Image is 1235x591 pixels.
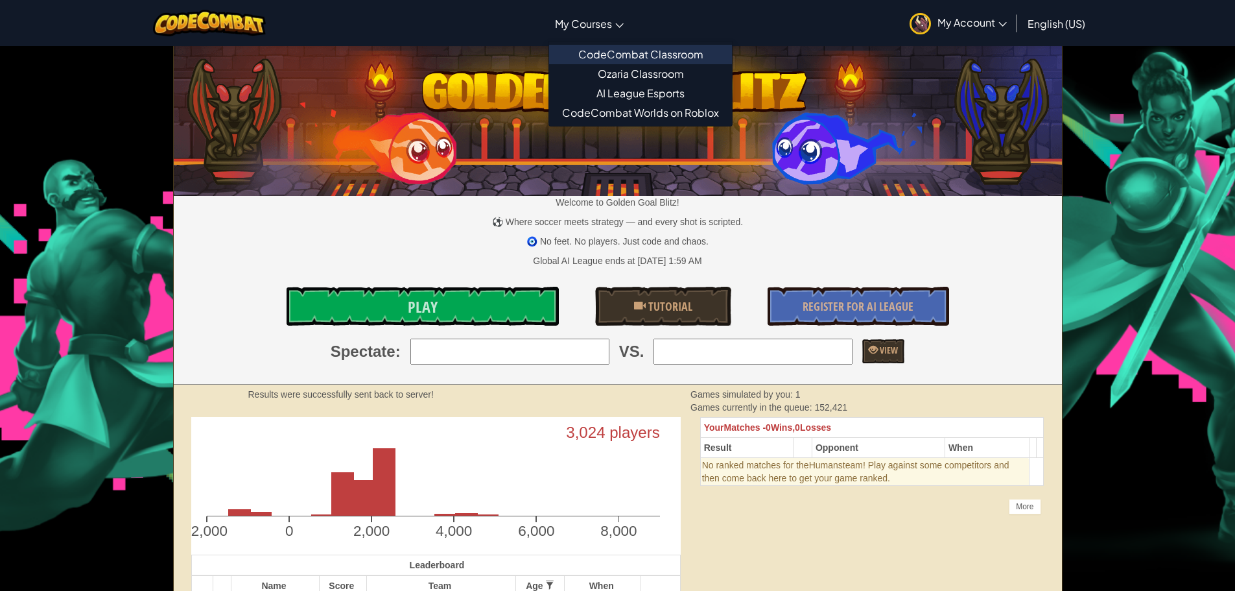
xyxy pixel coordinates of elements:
text: 6,000 [518,523,554,539]
span: English (US) [1028,17,1085,30]
span: Matches - [724,422,766,433]
a: CodeCombat Worlds on Roblox [549,103,732,123]
text: -2,000 [186,523,228,539]
span: Play [408,296,438,317]
a: English (US) [1021,6,1092,41]
span: 1 [795,389,801,400]
p: ⚽ Where soccer meets strategy — and every shot is scripted. [174,215,1062,228]
span: Register for AI League [803,298,913,315]
a: Ozaria Classroom [549,64,732,84]
span: My Courses [555,17,612,30]
span: Losses [800,422,831,433]
span: team! Play against some competitors and then come back here to get your game ranked. [702,460,1009,483]
th: Result [700,438,793,458]
a: CodeCombat Classroom [549,45,732,64]
td: Humans [700,458,1029,486]
text: 4,000 [436,523,472,539]
a: Register for AI League [768,287,949,326]
p: Welcome to Golden Goal Blitz! [174,196,1062,209]
span: My Account [937,16,1007,29]
span: VS. [619,341,644,363]
p: 🧿 No feet. No players. Just code and chaos. [174,235,1062,248]
text: 3,024 players [566,424,660,441]
text: 0 [285,523,293,539]
span: : [395,341,401,363]
img: Golden Goal [174,41,1062,196]
span: Tutorial [646,298,692,315]
a: AI League Esports [549,84,732,103]
span: Your [704,422,724,433]
span: No ranked matches for the [702,460,809,470]
span: 152,421 [814,402,847,413]
span: Wins, [771,422,795,433]
span: Spectate [331,341,395,363]
text: 8,000 [600,523,637,539]
th: Opponent [812,438,945,458]
img: avatar [910,13,931,34]
img: CodeCombat logo [153,10,266,36]
th: When [945,438,1029,458]
span: Games simulated by you: [690,389,795,400]
text: 2,000 [353,523,390,539]
div: More [1009,499,1041,514]
a: My Account [903,3,1013,43]
div: Global AI League ends at [DATE] 1:59 AM [533,254,701,267]
strong: Results were successfully sent back to server! [248,389,434,400]
a: Tutorial [595,287,731,326]
th: 0 0 [700,418,1044,438]
span: View [878,344,898,356]
a: My Courses [548,6,630,41]
span: Games currently in the queue: [690,402,814,413]
span: Leaderboard [410,560,465,570]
